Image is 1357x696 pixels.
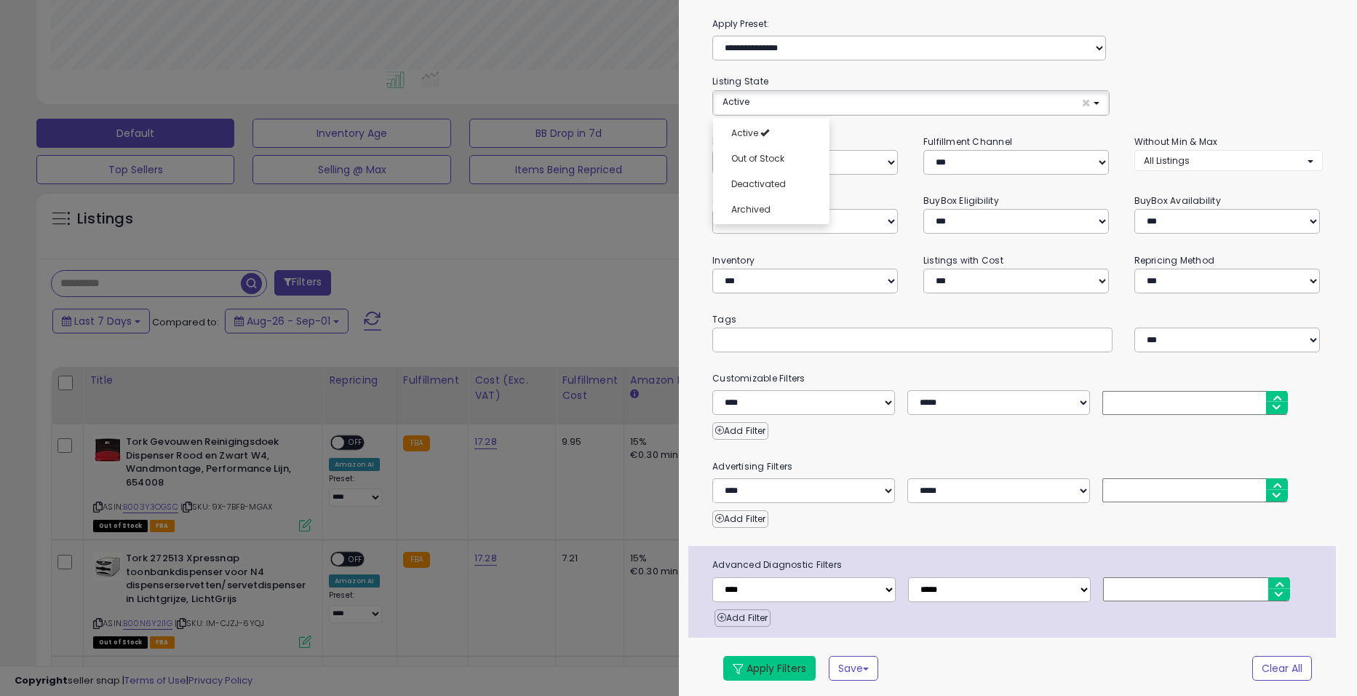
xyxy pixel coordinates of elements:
[701,312,1334,328] small: Tags
[715,609,771,627] button: Add Filter
[1134,150,1324,171] button: All Listings
[923,254,1003,266] small: Listings with Cost
[923,194,999,207] small: BuyBox Eligibility
[1081,95,1091,111] span: ×
[712,75,768,87] small: Listing State
[712,254,755,266] small: Inventory
[1252,656,1312,681] button: Clear All
[701,557,1336,573] span: Advanced Diagnostic Filters
[731,152,784,165] span: Out of Stock
[701,16,1334,32] label: Apply Preset:
[712,422,768,440] button: Add Filter
[1134,254,1215,266] small: Repricing Method
[731,178,786,190] span: Deactivated
[712,135,756,148] small: Repricing
[723,656,816,681] button: Apply Filters
[712,194,798,207] small: Current Listed Price
[731,203,771,215] span: Archived
[723,95,749,108] span: Active
[923,135,1012,148] small: Fulfillment Channel
[701,459,1334,475] small: Advertising Filters
[701,371,1334,387] small: Customizable Filters
[1144,154,1190,167] span: All Listings
[1134,135,1218,148] small: Without Min & Max
[712,510,768,528] button: Add Filter
[731,127,758,139] span: Active
[713,91,1109,115] button: Active ×
[829,656,878,681] button: Save
[1134,194,1221,207] small: BuyBox Availability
